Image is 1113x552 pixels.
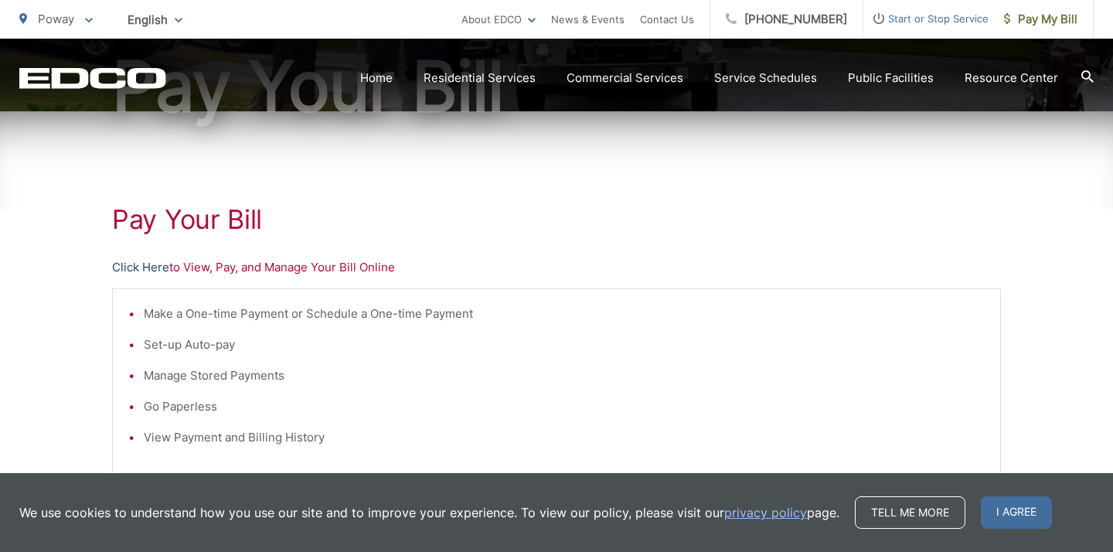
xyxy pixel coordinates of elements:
[144,428,985,447] li: View Payment and Billing History
[848,69,934,87] a: Public Facilities
[714,69,817,87] a: Service Schedules
[144,336,985,354] li: Set-up Auto-pay
[1004,10,1077,29] span: Pay My Bill
[112,204,1001,235] h1: Pay Your Bill
[128,470,985,489] p: * Requires a One-time Registration (or Online Account Set-up to Create Your Username and Password)
[19,67,166,89] a: EDCD logo. Return to the homepage.
[144,397,985,416] li: Go Paperless
[981,496,1052,529] span: I agree
[965,69,1058,87] a: Resource Center
[116,6,194,33] span: English
[424,69,536,87] a: Residential Services
[112,258,1001,277] p: to View, Pay, and Manage Your Bill Online
[360,69,393,87] a: Home
[144,366,985,385] li: Manage Stored Payments
[38,12,74,26] span: Poway
[144,305,985,323] li: Make a One-time Payment or Schedule a One-time Payment
[640,10,694,29] a: Contact Us
[551,10,625,29] a: News & Events
[855,496,965,529] a: Tell me more
[19,503,839,522] p: We use cookies to understand how you use our site and to improve your experience. To view our pol...
[567,69,683,87] a: Commercial Services
[724,503,807,522] a: privacy policy
[461,10,536,29] a: About EDCO
[112,258,169,277] a: Click Here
